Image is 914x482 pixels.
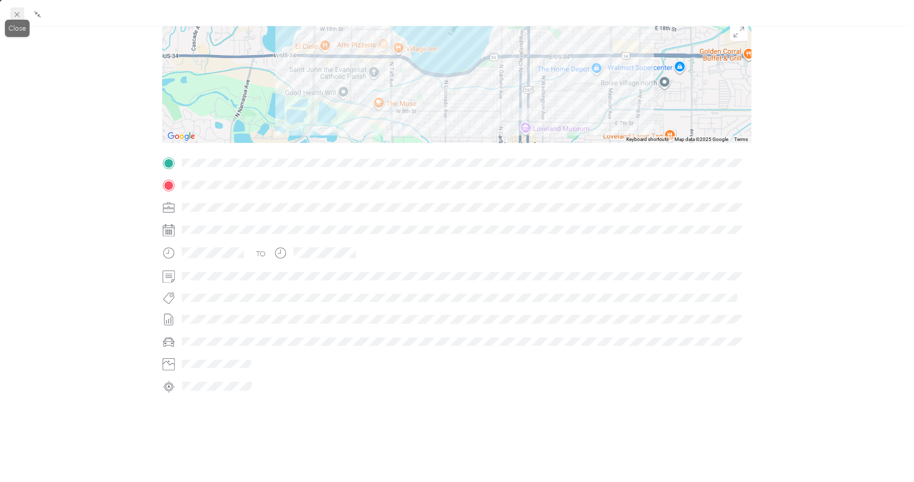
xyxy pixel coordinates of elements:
div: TO [256,249,266,259]
a: Terms (opens in new tab) [735,137,748,142]
a: Open this area in Google Maps (opens a new window) [165,130,198,143]
button: Keyboard shortcuts [627,136,669,143]
span: Map data ©2025 Google [675,137,729,142]
div: Close [5,20,30,37]
img: Google [165,130,198,143]
iframe: Everlance-gr Chat Button Frame [859,427,914,482]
